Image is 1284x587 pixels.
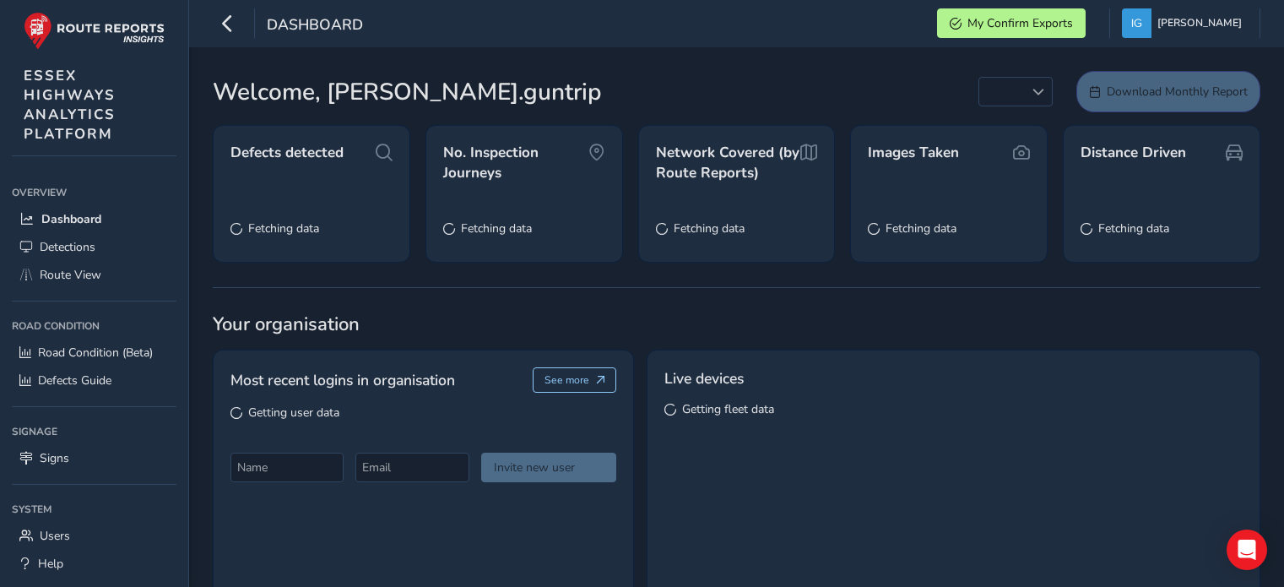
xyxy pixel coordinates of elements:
span: Fetching data [674,220,745,236]
a: Detections [12,233,176,261]
span: Fetching data [1098,220,1169,236]
span: ESSEX HIGHWAYS ANALYTICS PLATFORM [24,66,116,144]
a: Route View [12,261,176,289]
div: Overview [12,180,176,205]
button: My Confirm Exports [937,8,1086,38]
div: Road Condition [12,313,176,339]
span: See more [544,373,589,387]
span: Getting user data [248,405,339,421]
a: Users [12,522,176,550]
img: diamond-layout [1122,8,1151,38]
a: Signs [12,444,176,472]
span: Getting fleet data [682,401,774,417]
span: Defects Guide [38,372,111,389]
button: [PERSON_NAME] [1122,8,1248,38]
span: Dashboard [41,211,101,227]
span: Help [38,556,63,572]
span: [PERSON_NAME] [1157,8,1242,38]
span: Defects detected [230,143,344,163]
span: Fetching data [886,220,956,236]
span: Fetching data [461,220,532,236]
span: Most recent logins in organisation [230,369,455,391]
img: rr logo [24,12,165,50]
span: Signs [40,450,69,466]
div: System [12,497,176,522]
div: Open Intercom Messenger [1227,530,1267,570]
input: Name [230,453,344,482]
span: Users [40,528,70,544]
span: Images Taken [868,143,959,163]
input: Email [355,453,469,482]
a: Help [12,550,176,578]
span: Distance Driven [1081,143,1186,163]
span: Detections [40,239,95,255]
span: Network Covered (by Route Reports) [656,143,801,182]
span: Fetching data [248,220,319,236]
span: No. Inspection Journeys [443,143,588,182]
a: Road Condition (Beta) [12,339,176,367]
span: My Confirm Exports [967,15,1073,31]
span: Live devices [664,367,744,389]
a: Dashboard [12,205,176,233]
div: Signage [12,419,176,444]
span: Road Condition (Beta) [38,345,153,361]
span: Dashboard [267,14,363,38]
button: See more [533,367,616,393]
span: Welcome, [PERSON_NAME].guntrip [213,74,602,110]
a: Defects Guide [12,367,176,394]
span: Route View [40,267,101,283]
span: Your organisation [213,312,1260,337]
